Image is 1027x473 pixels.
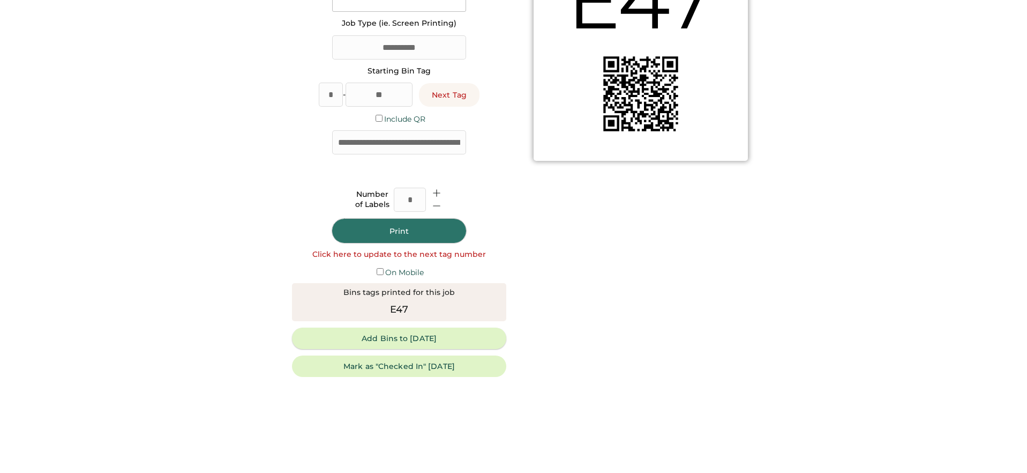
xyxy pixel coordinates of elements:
[419,83,479,107] button: Next Tag
[343,287,455,298] div: Bins tags printed for this job
[342,18,456,29] div: Job Type (ie. Screen Printing)
[355,189,389,210] div: Number of Labels
[385,268,424,277] label: On Mobile
[292,356,506,377] button: Mark as "Checked In" [DATE]
[384,114,425,124] label: Include QR
[390,302,408,317] div: E47
[332,219,466,243] button: Print
[343,90,346,100] div: -
[368,66,431,77] div: Starting Bin Tag
[312,249,486,260] div: Click here to update to the next tag number
[292,328,506,349] button: Add Bins to [DATE]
